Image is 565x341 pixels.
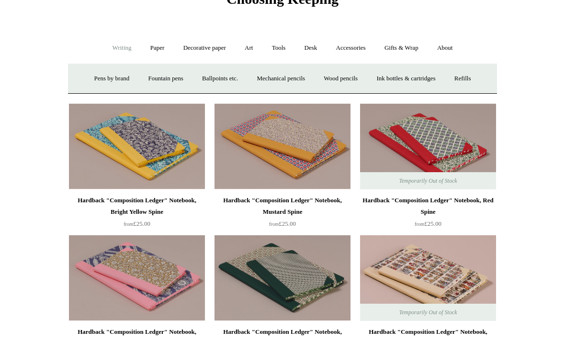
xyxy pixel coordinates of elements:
a: Hardback "Composition Ledger" Notebook, Mustard Spine from£25.00 [215,195,350,234]
a: About [429,35,462,61]
a: Hardback "Composition Ledger" Notebook, Red Spine from£25.00 [360,195,496,234]
div: Hardback "Composition Ledger" Notebook, Red Spine [362,195,494,218]
span: £25.00 [415,220,441,227]
a: Hardback "Composition Ledger" Notebook, Green Spine Hardback "Composition Ledger" Notebook, Green... [215,235,350,321]
a: Desk [296,35,326,61]
a: Hardback "Composition Ledger" Notebook, Bright Yellow Spine from£25.00 [69,195,205,234]
a: Ink bottles & cartridges [368,66,444,91]
span: from [415,221,424,227]
span: £25.00 [269,220,296,227]
span: Temporarily Out of Stock [389,172,466,189]
a: Wood pencils [315,66,366,91]
a: Pens by brand [86,66,138,91]
span: £25.00 [124,220,150,227]
span: from [269,221,279,227]
img: Hardback "Composition Ledger" Notebook, Red Spine [360,103,496,189]
a: Tools [263,35,294,61]
img: Hardback "Composition Ledger" Notebook, Green Spine [215,235,350,321]
a: Hardback "Composition Ledger" Notebook, Baby Pink Spine Hardback "Composition Ledger" Notebook, B... [69,235,205,321]
a: Paper [142,35,173,61]
a: Fountain pens [139,66,192,91]
a: Ballpoints etc. [193,66,247,91]
a: Hardback "Composition Ledger" Notebook, Red Spine Hardback "Composition Ledger" Notebook, Red Spi... [360,103,496,189]
a: Hardback "Composition Ledger" Notebook, Bright Yellow Spine Hardback "Composition Ledger" Noteboo... [69,103,205,189]
a: Decorative paper [175,35,235,61]
a: Mechanical pencils [248,66,314,91]
img: Hardback "Composition Ledger" Notebook, Mustard Spine [215,103,350,189]
a: Hardback "Composition Ledger" Notebook, Tarot Hardback "Composition Ledger" Notebook, Tarot Tempo... [360,235,496,321]
span: from [124,221,133,227]
a: Art [236,35,261,61]
a: Writing [104,35,140,61]
img: Hardback "Composition Ledger" Notebook, Tarot [360,235,496,321]
span: Temporarily Out of Stock [389,304,466,321]
a: Accessories [328,35,374,61]
a: Refills [446,66,480,91]
img: Hardback "Composition Ledger" Notebook, Baby Pink Spine [69,235,205,321]
a: Gifts & Wrap [376,35,427,61]
div: Hardback "Composition Ledger" Notebook, Bright Yellow Spine [71,195,203,218]
a: Hardback "Composition Ledger" Notebook, Mustard Spine Hardback "Composition Ledger" Notebook, Mus... [215,103,350,189]
div: Hardback "Composition Ledger" Notebook, Mustard Spine [217,195,348,218]
img: Hardback "Composition Ledger" Notebook, Bright Yellow Spine [69,103,205,189]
